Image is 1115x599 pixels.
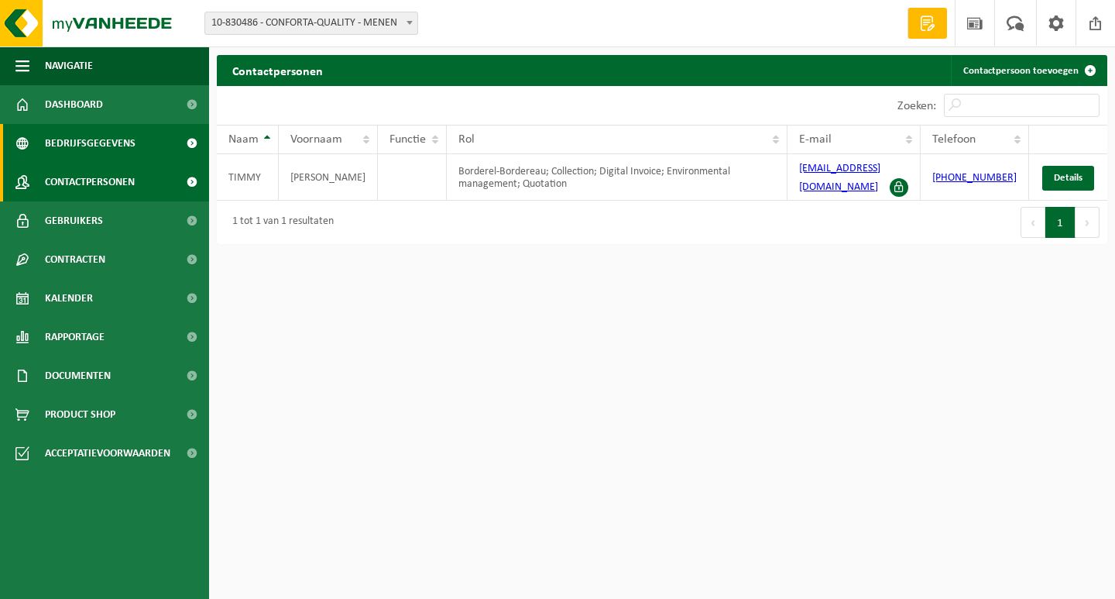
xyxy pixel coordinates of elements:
td: TIMMY [217,154,279,201]
span: Voornaam [290,133,342,146]
span: 10-830486 - CONFORTA-QUALITY - MENEN [205,12,417,34]
button: Previous [1021,207,1045,238]
span: Dashboard [45,85,103,124]
a: Details [1042,166,1094,191]
h2: Contactpersonen [217,55,338,85]
button: 1 [1045,207,1076,238]
a: Contactpersoon toevoegen [951,55,1106,86]
a: [PHONE_NUMBER] [932,172,1017,184]
span: Bedrijfsgegevens [45,124,136,163]
td: Borderel-Bordereau; Collection; Digital Invoice; Environmental management; Quotation [447,154,788,201]
span: Telefoon [932,133,976,146]
span: Contracten [45,240,105,279]
span: Rol [458,133,475,146]
div: 1 tot 1 van 1 resultaten [225,208,334,236]
span: Functie [389,133,426,146]
span: Rapportage [45,318,105,356]
span: Details [1054,173,1082,183]
span: Contactpersonen [45,163,135,201]
span: Naam [228,133,259,146]
span: E-mail [799,133,832,146]
td: [PERSON_NAME] [279,154,378,201]
label: Zoeken: [897,100,936,112]
button: Next [1076,207,1100,238]
span: Navigatie [45,46,93,85]
span: Documenten [45,356,111,395]
span: Product Shop [45,395,115,434]
span: Gebruikers [45,201,103,240]
a: [EMAIL_ADDRESS][DOMAIN_NAME] [799,163,880,193]
span: Kalender [45,279,93,318]
span: 10-830486 - CONFORTA-QUALITY - MENEN [204,12,418,35]
span: Acceptatievoorwaarden [45,434,170,473]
